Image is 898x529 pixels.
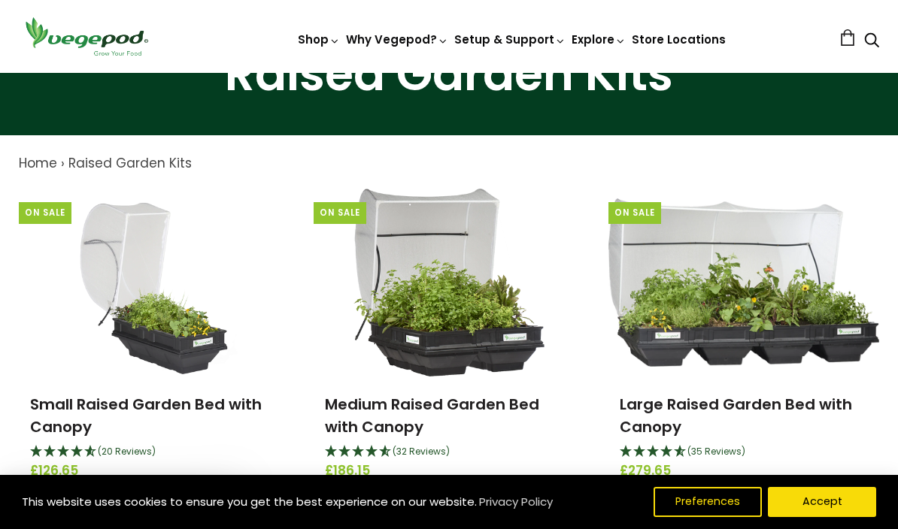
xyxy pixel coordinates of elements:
div: 4.66 Stars - 32 Reviews [325,443,573,462]
a: Large Raised Garden Bed with Canopy [620,394,852,437]
span: 4.66 Stars - 32 Reviews [393,445,450,458]
span: £126.65 [30,461,278,481]
span: £186.15 [325,461,573,481]
img: Small Raised Garden Bed with Canopy [65,189,244,376]
span: 4.75 Stars - 20 Reviews [98,445,156,458]
a: Privacy Policy (opens in a new tab) [477,488,555,515]
h1: Raised Garden Kits [19,51,879,98]
img: Vegepod [19,15,154,58]
a: Small Raised Garden Bed with Canopy [30,394,262,437]
a: Shop [298,32,340,47]
a: Why Vegepod? [346,32,448,47]
span: 4.69 Stars - 35 Reviews [687,445,745,458]
a: Search [864,34,879,50]
a: Setup & Support [454,32,566,47]
button: Preferences [654,487,762,517]
div: 4.69 Stars - 35 Reviews [620,443,868,462]
span: › [61,154,65,172]
a: Raised Garden Kits [68,154,192,172]
a: Explore [572,32,626,47]
img: Large Raised Garden Bed with Canopy [608,198,879,367]
a: Medium Raised Garden Bed with Canopy [325,394,539,437]
div: 4.75 Stars - 20 Reviews [30,443,278,462]
span: This website uses cookies to ensure you get the best experience on our website. [22,494,477,509]
nav: breadcrumbs [19,154,879,174]
img: Medium Raised Garden Bed with Canopy [353,189,545,376]
span: £279.65 [620,461,868,481]
a: Home [19,154,57,172]
a: Store Locations [632,32,726,47]
button: Accept [768,487,876,517]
